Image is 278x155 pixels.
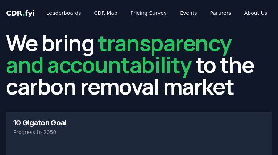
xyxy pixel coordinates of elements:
[6,32,272,97] h2: We bring to the carbon removal market
[125,7,173,20] a: Pricing Survey
[6,9,35,17] span: CDR fyi
[174,7,203,20] a: Events
[204,7,237,20] a: Partners
[22,9,25,17] span: .
[13,129,265,136] p: Progress to 2050
[238,7,273,20] a: About Us
[6,8,35,18] a: CDR.fyi
[6,28,232,79] span: transparency and accountability
[13,119,265,126] h3: 10 Gigaton Goal
[88,7,123,20] a: CDR Map
[41,7,87,20] a: Leaderboards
